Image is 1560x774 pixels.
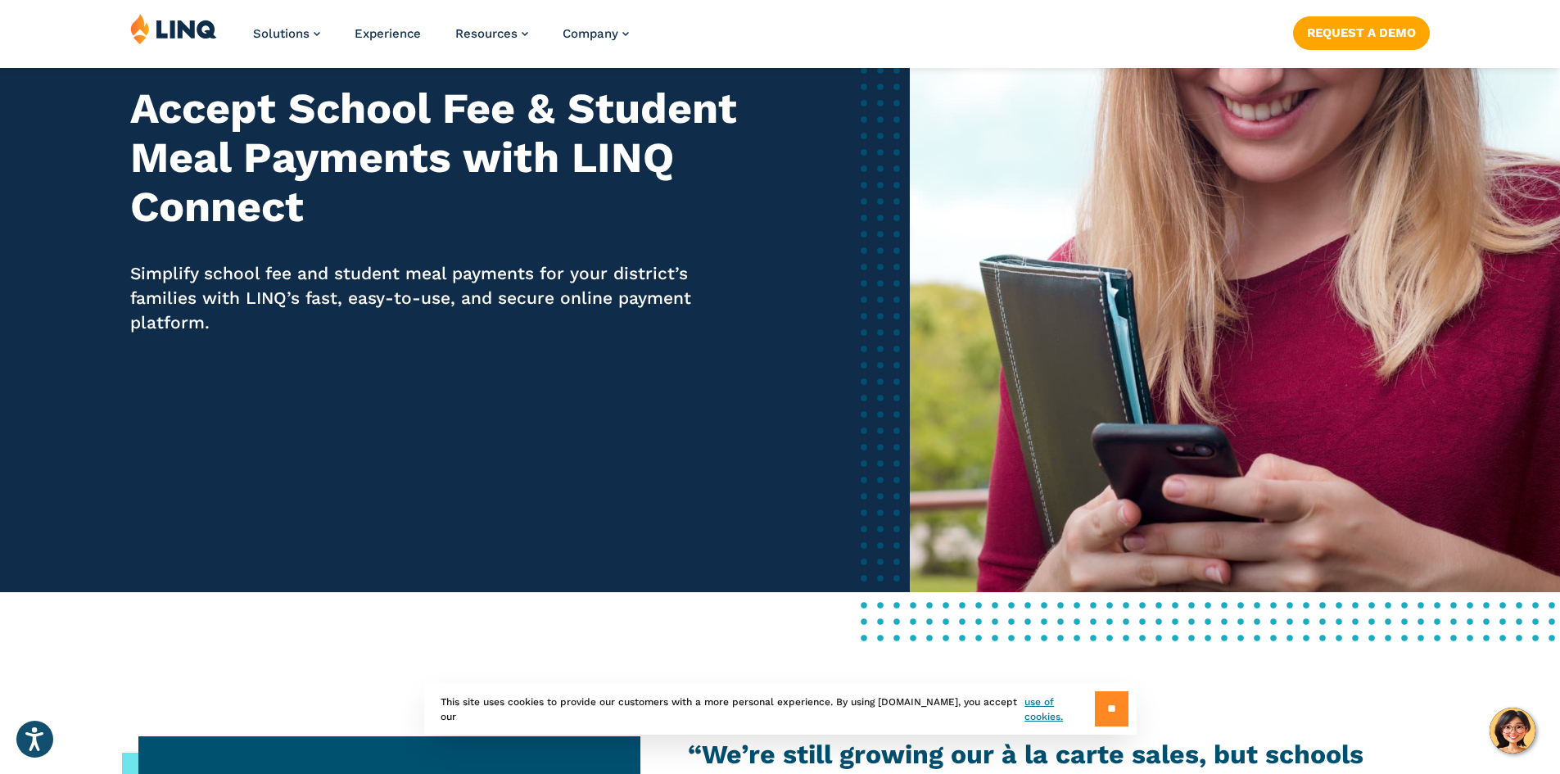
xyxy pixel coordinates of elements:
[455,26,528,41] a: Resources
[563,26,629,41] a: Company
[130,261,745,335] p: Simplify school fee and student meal payments for your district’s families with LINQ’s fast, easy...
[253,26,310,41] span: Solutions
[253,26,320,41] a: Solutions
[1024,695,1094,724] a: use of cookies.
[130,84,745,231] h2: Accept School Fee & Student Meal Payments with LINQ Connect
[253,13,629,67] nav: Primary Navigation
[424,683,1137,735] div: This site uses cookies to provide our customers with a more personal experience. By using [DOMAIN...
[563,26,618,41] span: Company
[1293,13,1430,49] nav: Button Navigation
[1490,708,1535,754] button: Hello, have a question? Let’s chat.
[455,26,518,41] span: Resources
[355,26,421,41] a: Experience
[1293,16,1430,49] a: Request a Demo
[130,13,217,44] img: LINQ | K‑12 Software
